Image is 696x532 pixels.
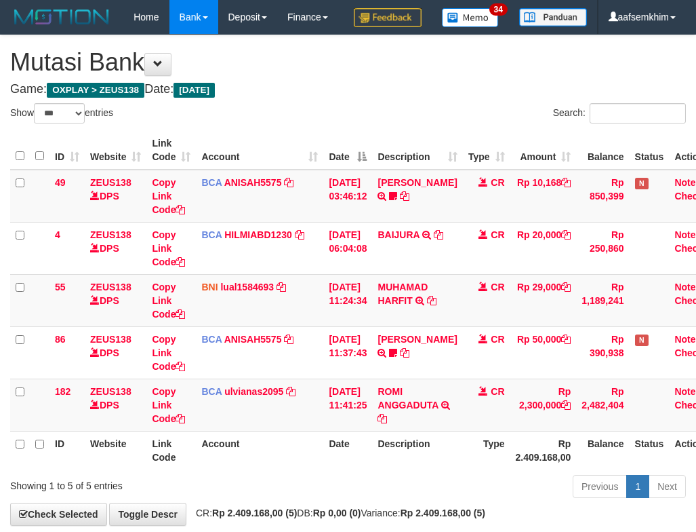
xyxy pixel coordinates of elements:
span: CR [491,229,504,240]
th: ID [49,431,85,470]
a: ANISAH5575 [224,334,282,345]
th: Link Code [146,431,196,470]
th: Description [372,431,462,470]
td: Rp 390,938 [576,326,629,379]
th: Website: activate to sort column ascending [85,131,146,170]
a: Check Selected [10,503,107,526]
a: lual1584693 [220,282,274,292]
a: Copy Rp 2,300,000 to clipboard [561,400,571,411]
td: [DATE] 11:37:43 [323,326,372,379]
a: Previous [573,475,627,498]
td: Rp 2,300,000 [510,379,577,431]
span: CR [491,334,504,345]
th: Account [196,431,323,470]
span: 55 [55,282,66,292]
th: Status [630,131,670,170]
span: Has Note [635,178,649,189]
td: DPS [85,326,146,379]
span: CR [491,282,504,292]
th: Rp 2.409.168,00 [510,431,577,470]
a: BAIJURA [377,229,419,240]
a: [PERSON_NAME] [377,334,457,345]
td: [DATE] 03:46:12 [323,170,372,223]
a: [PERSON_NAME] [377,177,457,188]
span: 34 [489,3,508,16]
td: Rp 29,000 [510,274,577,326]
a: Copy ANISAH5575 to clipboard [284,177,293,188]
th: Account: activate to sort column ascending [196,131,323,170]
td: [DATE] 11:41:25 [323,379,372,431]
th: Type [463,431,510,470]
input: Search: [590,103,686,123]
img: panduan.png [519,8,587,26]
a: Copy Rp 50,000 to clipboard [561,334,571,345]
a: Copy MUHAMAD HARFIT to clipboard [427,295,436,306]
span: 4 [55,229,60,240]
a: Copy Link Code [152,386,185,424]
th: Balance [576,431,629,470]
h4: Game: Date: [10,83,686,96]
select: Showentries [34,103,85,123]
span: [DATE] [173,83,215,98]
th: Type: activate to sort column ascending [463,131,510,170]
a: Note [674,177,695,188]
strong: Rp 0,00 (0) [313,508,361,518]
span: BCA [201,229,222,240]
a: Copy Link Code [152,229,185,267]
td: Rp 1,189,241 [576,274,629,326]
a: MUHAMAD HARFIT [377,282,428,306]
a: HILMIABD1230 [224,229,292,240]
a: ZEUS138 [90,229,131,240]
th: Status [630,431,670,470]
a: ANISAH5575 [224,177,282,188]
th: Date: activate to sort column descending [323,131,372,170]
a: 1 [626,475,649,498]
a: Copy Rp 10,168 to clipboard [561,177,571,188]
span: 182 [55,386,70,397]
td: DPS [85,222,146,274]
a: ROMI ANGGADUTA [377,386,438,411]
a: Copy HILMIABD1230 to clipboard [295,229,304,240]
a: Next [649,475,686,498]
span: CR [491,177,504,188]
a: ZEUS138 [90,334,131,345]
a: Copy ulvianas2095 to clipboard [286,386,295,397]
a: Copy INA PAUJANAH to clipboard [400,191,409,202]
img: MOTION_logo.png [10,7,113,27]
td: Rp 250,860 [576,222,629,274]
h1: Mutasi Bank [10,49,686,76]
a: Toggle Descr [109,503,186,526]
span: BCA [201,177,222,188]
td: DPS [85,379,146,431]
td: Rp 50,000 [510,326,577,379]
a: Note [674,282,695,292]
a: ZEUS138 [90,282,131,292]
th: Description: activate to sort column ascending [372,131,462,170]
th: Amount: activate to sort column ascending [510,131,577,170]
label: Show entries [10,103,113,123]
a: ZEUS138 [90,386,131,397]
div: Showing 1 to 5 of 5 entries [10,474,280,493]
a: Copy ROMI ANGGADUTA to clipboard [377,413,387,424]
span: CR: DB: Variance: [189,508,485,518]
span: 86 [55,334,66,345]
label: Search: [553,103,686,123]
a: Copy Rp 29,000 to clipboard [561,282,571,292]
a: Copy Link Code [152,177,185,215]
a: Copy Link Code [152,334,185,372]
td: DPS [85,274,146,326]
img: Button%20Memo.svg [442,8,499,27]
strong: Rp 2.409.168,00 (5) [212,508,297,518]
span: CR [491,386,504,397]
a: Note [674,386,695,397]
span: Has Note [635,335,649,346]
span: BCA [201,334,222,345]
span: OXPLAY > ZEUS138 [47,83,144,98]
th: Link Code: activate to sort column ascending [146,131,196,170]
td: Rp 2,482,404 [576,379,629,431]
th: Balance [576,131,629,170]
a: Copy RIZKY RAMADH to clipboard [400,347,409,358]
td: Rp 850,399 [576,170,629,223]
a: Note [674,334,695,345]
span: 49 [55,177,66,188]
